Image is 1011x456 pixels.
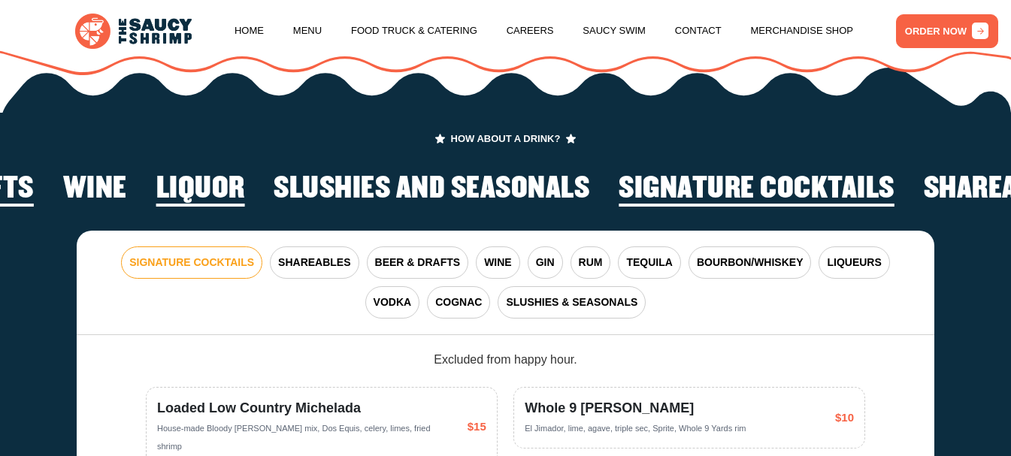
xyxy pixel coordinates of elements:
li: 6 of 6 [274,172,589,210]
span: COGNAC [435,294,482,310]
button: GIN [528,246,563,279]
a: Merchandise Shop [751,2,854,59]
button: SHAREABLES [270,246,359,279]
span: WINE [484,255,512,270]
button: RUM [571,246,611,279]
span: $15 [468,418,486,436]
button: WINE [476,246,520,279]
a: Menu [293,2,322,59]
button: VODKA [365,286,420,319]
button: BOURBON/WHISKEY [689,246,812,279]
button: SIGNATURE COCKTAILS [121,246,262,279]
span: Whole 9 [PERSON_NAME] [525,398,746,418]
span: $10 [835,409,854,427]
h2: Liquor [156,172,245,205]
a: Food Truck & Catering [351,2,477,59]
span: VODKA [374,294,412,310]
span: El Jimador, lime, agave, triple sec, Sprite, Whole 9 Yards rim [525,424,746,433]
a: ORDER NOW [896,14,998,48]
li: 4 of 6 [63,172,127,210]
a: Home [235,2,264,59]
span: SHAREABLES [278,255,350,270]
button: LIQUEURS [819,246,889,279]
span: BOURBON/WHISKEY [697,255,804,270]
span: GIN [536,255,555,270]
div: Excluded from happy hour. [146,351,865,369]
span: RUM [579,255,603,270]
a: Saucy Swim [583,2,646,59]
button: BEER & DRAFTS [367,246,469,279]
img: logo [75,14,192,49]
button: COGNAC [427,286,490,319]
span: Loaded Low Country Michelada [157,398,456,418]
a: Contact [675,2,722,59]
a: Careers [507,2,554,59]
span: BEER & DRAFTS [375,255,461,270]
span: SIGNATURE COCKTAILS [129,255,254,270]
h2: Wine [63,172,127,205]
span: SLUSHIES & SEASONALS [506,294,637,310]
h2: Signature Cocktails [619,172,894,205]
li: 1 of 6 [619,172,894,210]
span: TEQUILA [626,255,672,270]
button: SLUSHIES & SEASONALS [498,286,646,319]
span: House-made Bloody [PERSON_NAME] mix, Dos Equis, celery, limes, fried shrimp [157,424,431,451]
h2: Slushies and Seasonals [274,172,589,205]
li: 5 of 6 [156,172,245,210]
button: TEQUILA [618,246,680,279]
span: LIQUEURS [827,255,881,270]
span: HOW ABOUT A DRINK? [435,134,575,143]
